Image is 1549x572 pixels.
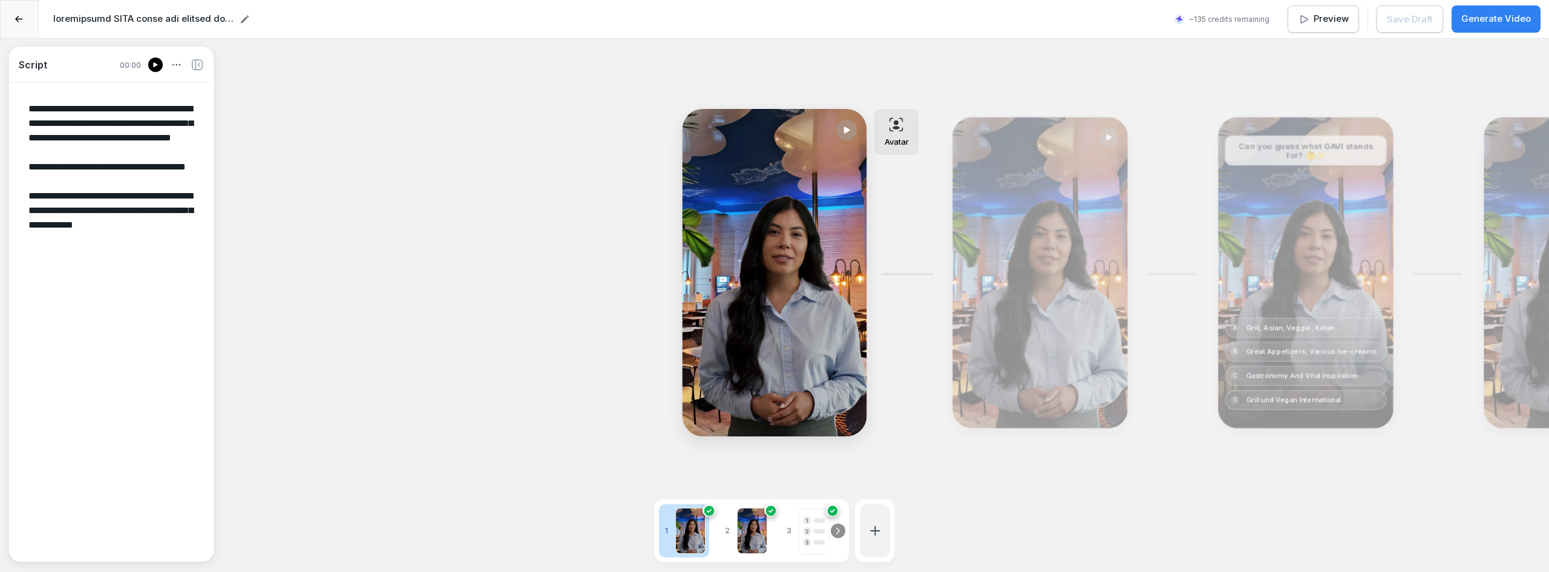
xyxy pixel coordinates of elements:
[1314,12,1349,26] p: Preview
[120,60,141,70] p: 00:00
[1452,5,1541,33] button: Generate Video
[1230,396,1239,405] div: D
[1377,5,1443,33] button: Save Draft
[885,137,909,146] p: Avatar
[721,525,733,536] p: 2
[1461,12,1531,26] p: Generate Video
[1189,14,1269,25] p: ~135 credits remaining
[1246,347,1377,357] p: Great Appetizers, Various Ice-creams
[1230,323,1239,332] div: A
[783,525,795,536] p: 3
[1246,372,1358,381] p: Gastronomy And Vital Inspiration
[661,525,672,536] p: 1
[1387,13,1433,26] div: Save Draft
[1246,323,1335,332] p: Grill, Asian, Veggie, Italian
[1288,5,1359,33] button: Preview
[1230,347,1239,357] div: B
[19,58,47,72] h4: Script
[1230,372,1239,381] div: C
[1246,396,1341,405] p: Grill und Vegan International
[53,12,235,26] h2: loremipsumd SITA conse adi elitsed doe tempor inci utl etdoloremag aliq en ADMI venia qui Nos EXE...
